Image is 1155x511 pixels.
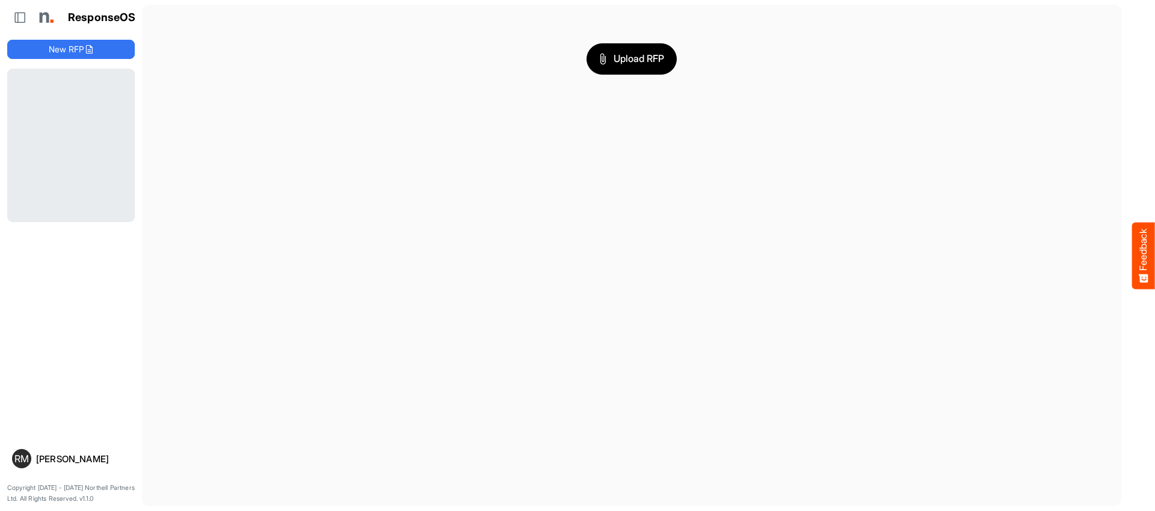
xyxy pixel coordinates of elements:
[14,454,29,463] span: RM
[36,454,130,463] div: [PERSON_NAME]
[68,11,136,24] h1: ResponseOS
[587,43,677,75] button: Upload RFP
[1132,222,1155,289] button: Feedback
[33,5,57,29] img: Northell
[599,51,664,67] span: Upload RFP
[7,40,135,59] button: New RFP
[7,69,135,222] div: Loading...
[7,483,135,504] p: Copyright [DATE] - [DATE] Northell Partners Ltd. All Rights Reserved. v1.1.0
